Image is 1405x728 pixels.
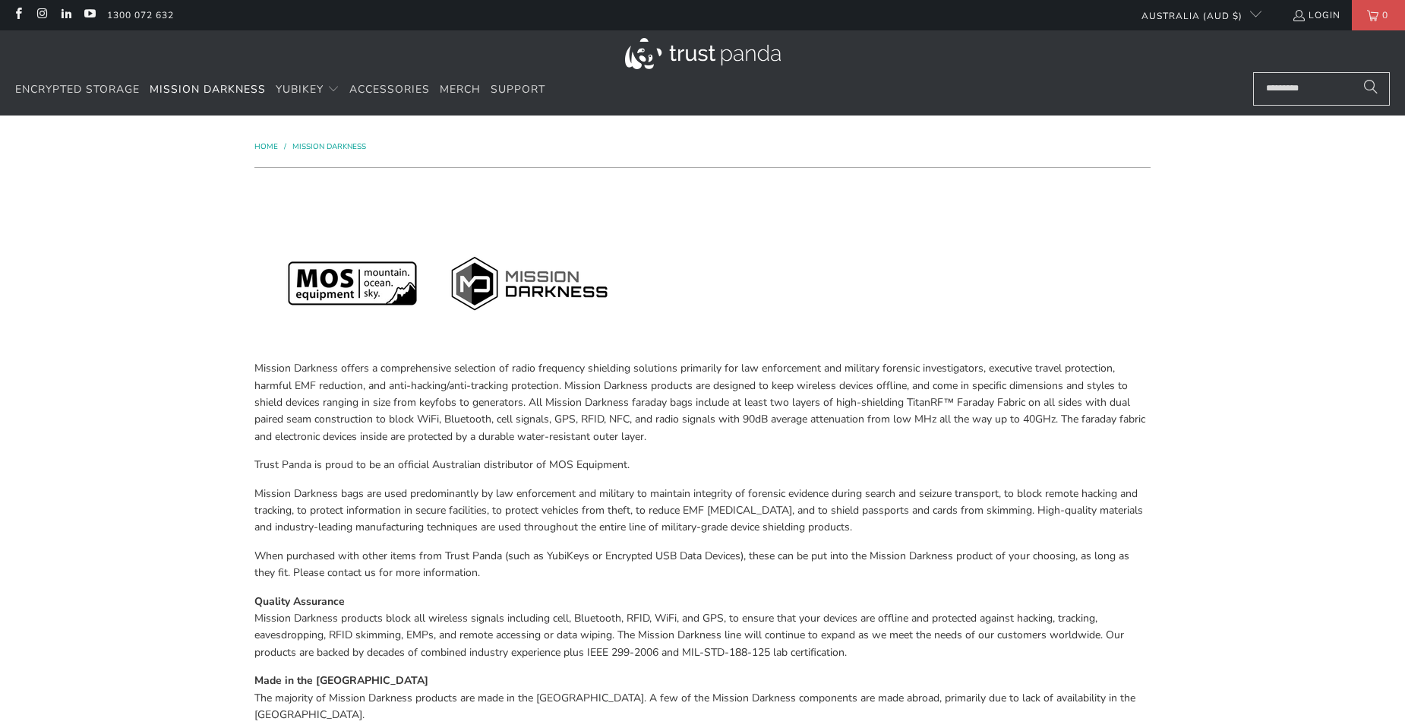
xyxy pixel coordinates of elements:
[59,9,72,21] a: Trust Panda Australia on LinkedIn
[491,72,545,108] a: Support
[35,9,48,21] a: Trust Panda Australia on Instagram
[254,486,1151,537] p: Mission Darkness bags are used predominantly by law enforcement and military to maintain integrit...
[1352,72,1390,106] button: Search
[440,72,481,108] a: Merch
[83,9,96,21] a: Trust Panda Australia on YouTube
[254,457,1151,473] p: Trust Panda is proud to be an official Australian distributor of MOS Equipment.
[150,82,266,97] span: Mission Darkness
[625,38,781,69] img: Trust Panda Australia
[254,548,1151,582] p: When purchased with other items from Trust Panda (such as YubiKeys or Encrypted USB Data Devices)...
[349,82,430,97] span: Accessories
[254,360,1151,445] p: Mission Darkness offers a comprehensive selection of radio frequency shielding solutions primaril...
[11,9,24,21] a: Trust Panda Australia on Facebook
[349,72,430,108] a: Accessories
[15,72,545,108] nav: Translation missing: en.navigation.header.main_nav
[1253,72,1390,106] input: Search...
[276,82,324,97] span: YubiKey
[254,673,1151,723] p: The majority of Mission Darkness products are made in the [GEOGRAPHIC_DATA]. A few of the Mission...
[254,594,345,609] strong: Quality Assurance
[276,72,339,108] summary: YubiKey
[1292,7,1340,24] a: Login
[107,7,174,24] a: 1300 072 632
[15,82,140,97] span: Encrypted Storage
[440,82,481,97] span: Merch
[491,82,545,97] span: Support
[254,593,1151,662] p: Mission Darkness products block all wireless signals including cell, Bluetooth, RFID, WiFi, and G...
[655,412,1056,426] span: radio signals with 90dB average attenuation from low MHz all the way up to 40GHz
[254,673,428,688] strong: Made in the [GEOGRAPHIC_DATA]
[15,72,140,108] a: Encrypted Storage
[150,72,266,108] a: Mission Darkness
